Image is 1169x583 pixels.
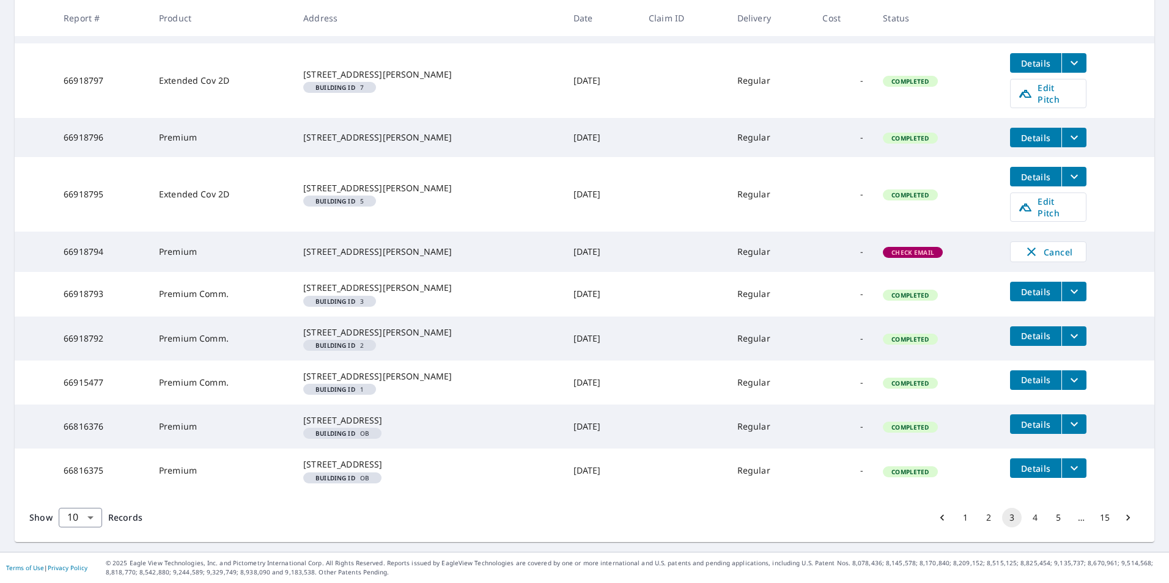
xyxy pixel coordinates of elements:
[1017,132,1054,144] span: Details
[6,564,87,571] p: |
[1023,244,1074,259] span: Cancel
[1061,458,1086,478] button: filesDropdownBtn-66816375
[315,430,355,436] em: Building ID
[884,134,936,142] span: Completed
[564,405,639,449] td: [DATE]
[106,559,1163,577] p: © 2025 Eagle View Technologies, Inc. and Pictometry International Corp. All Rights Reserved. Repo...
[303,246,554,258] div: [STREET_ADDRESS][PERSON_NAME]
[1061,370,1086,390] button: filesDropdownBtn-66915477
[315,475,355,481] em: Building ID
[315,84,355,90] em: Building ID
[932,508,952,527] button: Go to previous page
[1010,370,1061,390] button: detailsBtn-66915477
[728,157,813,232] td: Regular
[1010,53,1061,73] button: detailsBtn-66918797
[1061,167,1086,186] button: filesDropdownBtn-66918795
[54,232,149,272] td: 66918794
[149,43,293,118] td: Extended Cov 2D
[1049,508,1068,527] button: Go to page 5
[308,342,371,348] span: 2
[1017,286,1054,298] span: Details
[1061,414,1086,434] button: filesDropdownBtn-66816376
[303,370,554,383] div: [STREET_ADDRESS][PERSON_NAME]
[564,317,639,361] td: [DATE]
[308,386,371,392] span: 1
[149,118,293,157] td: Premium
[1061,53,1086,73] button: filesDropdownBtn-66918797
[813,272,873,316] td: -
[1010,241,1086,262] button: Cancel
[308,430,377,436] span: OB
[149,405,293,449] td: Premium
[303,458,554,471] div: [STREET_ADDRESS]
[6,563,44,572] a: Terms of Use
[54,405,149,449] td: 66816376
[1061,128,1086,147] button: filesDropdownBtn-66918796
[884,248,942,257] span: Check Email
[728,449,813,493] td: Regular
[1010,128,1061,147] button: detailsBtn-66918796
[564,118,639,157] td: [DATE]
[728,272,813,316] td: Regular
[1095,508,1115,527] button: Go to page 15
[884,77,936,86] span: Completed
[728,317,813,361] td: Regular
[1017,330,1054,342] span: Details
[308,298,371,304] span: 3
[1002,508,1022,527] button: page 3
[54,449,149,493] td: 66816375
[308,475,377,481] span: OB
[1061,326,1086,346] button: filesDropdownBtn-66918792
[54,272,149,316] td: 66918793
[728,232,813,272] td: Regular
[884,335,936,343] span: Completed
[1010,79,1086,108] a: Edit Pitch
[564,449,639,493] td: [DATE]
[308,84,371,90] span: 7
[1010,193,1086,222] a: Edit Pitch
[884,423,936,431] span: Completed
[931,508,1140,527] nav: pagination navigation
[884,379,936,387] span: Completed
[564,272,639,316] td: [DATE]
[884,291,936,299] span: Completed
[813,449,873,493] td: -
[813,118,873,157] td: -
[1010,414,1061,434] button: detailsBtn-66816376
[1017,374,1054,386] span: Details
[149,157,293,232] td: Extended Cov 2D
[303,414,554,427] div: [STREET_ADDRESS]
[303,282,554,294] div: [STREET_ADDRESS][PERSON_NAME]
[1025,508,1045,527] button: Go to page 4
[1017,463,1054,474] span: Details
[108,512,142,523] span: Records
[1072,512,1091,524] div: …
[303,326,554,339] div: [STREET_ADDRESS][PERSON_NAME]
[149,361,293,405] td: Premium Comm.
[315,386,355,392] em: Building ID
[1017,171,1054,183] span: Details
[149,232,293,272] td: Premium
[813,43,873,118] td: -
[564,43,639,118] td: [DATE]
[315,298,355,304] em: Building ID
[813,405,873,449] td: -
[564,157,639,232] td: [DATE]
[728,118,813,157] td: Regular
[54,43,149,118] td: 66918797
[54,157,149,232] td: 66918795
[149,272,293,316] td: Premium Comm.
[1018,196,1079,219] span: Edit Pitch
[303,182,554,194] div: [STREET_ADDRESS][PERSON_NAME]
[315,342,355,348] em: Building ID
[303,68,554,81] div: [STREET_ADDRESS][PERSON_NAME]
[813,157,873,232] td: -
[1010,282,1061,301] button: detailsBtn-66918793
[813,317,873,361] td: -
[48,563,87,572] a: Privacy Policy
[149,317,293,361] td: Premium Comm.
[728,361,813,405] td: Regular
[1017,419,1054,430] span: Details
[1010,326,1061,346] button: detailsBtn-66918792
[1118,508,1138,527] button: Go to next page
